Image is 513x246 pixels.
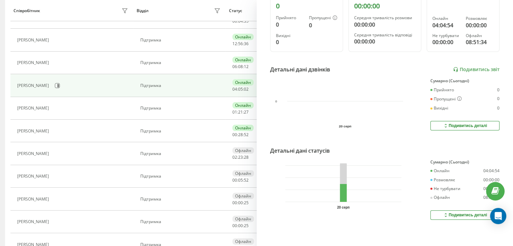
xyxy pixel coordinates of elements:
[140,219,222,224] div: Підтримка
[466,21,494,29] div: 00:00:00
[430,195,450,200] div: Офлайн
[483,168,500,173] div: 04:04:54
[432,38,460,46] div: 00:00:00
[238,154,243,160] span: 23
[232,177,237,183] span: 00
[238,223,243,228] span: 00
[276,38,304,46] div: 0
[232,155,249,160] div: : :
[232,79,254,86] div: Онлайн
[244,132,249,137] span: 52
[466,16,494,21] div: Розмовляє
[232,238,254,245] div: Офлайн
[232,64,237,69] span: 06
[483,178,500,182] div: 00:00:00
[443,212,487,218] div: Подивитись деталі
[232,154,237,160] span: 02
[432,16,460,21] div: Онлайн
[232,132,237,137] span: 00
[232,57,254,63] div: Онлайн
[276,16,304,20] div: Прийнято
[232,223,237,228] span: 00
[137,8,148,13] div: Відділ
[232,132,249,137] div: : :
[140,174,222,179] div: Підтримка
[270,147,330,155] div: Детальні дані статусів
[238,109,243,115] span: 21
[430,160,500,164] div: Сумарно (Сьогодні)
[244,154,249,160] span: 28
[238,41,243,47] span: 56
[238,86,243,92] span: 05
[17,60,51,65] div: [PERSON_NAME]
[490,208,506,224] div: Open Intercom Messenger
[309,21,337,29] div: 0
[443,123,487,128] div: Подивитись деталі
[244,200,249,206] span: 25
[430,178,455,182] div: Розмовляє
[483,195,500,200] div: 08:51:34
[430,168,450,173] div: Онлайн
[244,109,249,115] span: 27
[430,88,454,92] div: Прийнято
[140,106,222,111] div: Підтримка
[430,106,448,111] div: Вихідні
[339,124,351,128] text: 20 серп
[432,33,460,38] div: Не турбувати
[466,38,494,46] div: 08:51:34
[232,34,254,40] div: Онлайн
[232,178,249,183] div: : :
[232,19,249,24] div: : :
[229,8,242,13] div: Статус
[337,206,349,209] text: 20 серп
[232,64,249,69] div: : :
[232,125,254,131] div: Онлайн
[244,64,249,69] span: 12
[354,16,416,20] div: Середня тривалість розмови
[238,200,243,206] span: 00
[232,87,249,92] div: : :
[354,2,416,10] div: 00:00:00
[432,21,460,29] div: 04:04:54
[354,37,416,45] div: 00:00:00
[244,86,249,92] span: 02
[466,33,494,38] div: Офлайн
[276,21,304,29] div: 0
[244,41,249,47] span: 36
[430,121,500,130] button: Подивитись деталі
[17,151,51,156] div: [PERSON_NAME]
[17,197,51,202] div: [PERSON_NAME]
[453,67,500,72] a: Подивитись звіт
[275,99,277,103] text: 0
[17,174,51,179] div: [PERSON_NAME]
[232,201,249,205] div: : :
[17,219,51,224] div: [PERSON_NAME]
[354,33,416,37] div: Середня тривалість відповіді
[17,106,51,111] div: [PERSON_NAME]
[232,147,254,154] div: Офлайн
[13,8,40,13] div: Співробітник
[244,177,249,183] span: 52
[232,109,237,115] span: 01
[140,38,222,42] div: Підтримка
[232,110,249,115] div: : :
[232,170,254,177] div: Офлайн
[309,16,337,21] div: Пропущені
[232,41,249,46] div: : :
[238,64,243,69] span: 08
[232,216,254,222] div: Офлайн
[354,21,416,29] div: 00:00:00
[430,96,462,102] div: Пропущені
[140,83,222,88] div: Підтримка
[140,60,222,65] div: Підтримка
[232,102,254,109] div: Онлайн
[140,197,222,202] div: Підтримка
[140,129,222,133] div: Підтримка
[232,193,254,199] div: Офлайн
[497,106,500,111] div: 0
[276,33,304,38] div: Вихідні
[497,96,500,102] div: 0
[497,88,500,92] div: 0
[276,2,337,10] div: 0
[270,65,330,73] div: Детальні дані дзвінків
